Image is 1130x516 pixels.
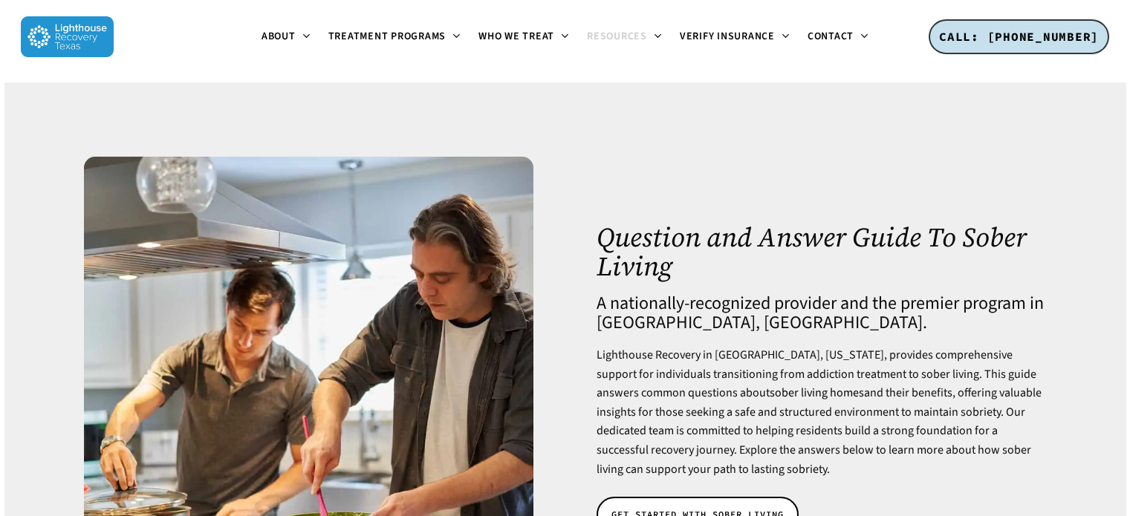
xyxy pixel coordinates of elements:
[939,29,1099,44] span: CALL: [PHONE_NUMBER]
[808,29,854,44] span: Contact
[253,31,319,43] a: About
[680,29,775,44] span: Verify Insurance
[929,19,1109,55] a: CALL: [PHONE_NUMBER]
[319,31,470,43] a: Treatment Programs
[328,29,447,44] span: Treatment Programs
[597,294,1046,333] h4: A nationally-recognized provider and the premier program in [GEOGRAPHIC_DATA], [GEOGRAPHIC_DATA].
[478,29,554,44] span: Who We Treat
[578,31,671,43] a: Resources
[21,16,114,57] img: Lighthouse Recovery Texas
[597,385,1042,477] span: and their benefits, offering valuable insights for those seeking a safe and structured environmen...
[597,223,1046,281] h1: Question and Answer Guide To Sober Living
[597,347,1036,401] span: Lighthouse Recovery in [GEOGRAPHIC_DATA], [US_STATE], provides comprehensive support for individu...
[799,31,877,43] a: Contact
[770,385,864,401] a: sober living homes
[671,31,799,43] a: Verify Insurance
[262,29,296,44] span: About
[587,29,647,44] span: Resources
[470,31,578,43] a: Who We Treat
